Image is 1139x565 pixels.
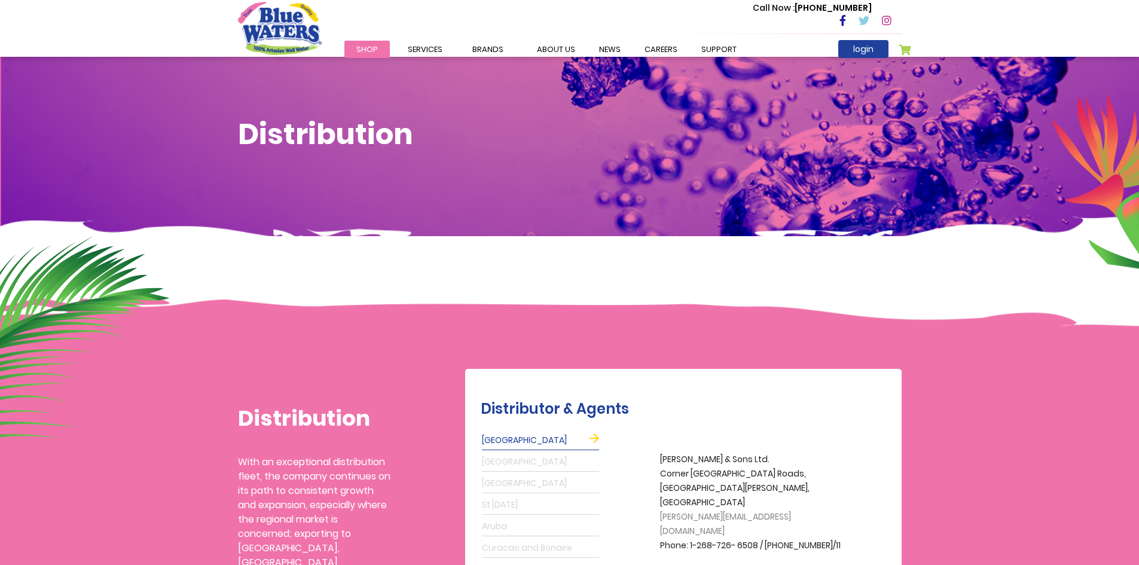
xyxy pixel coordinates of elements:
a: store logo [238,2,322,54]
h1: Distribution [238,117,902,152]
span: Call Now : [753,2,795,14]
span: [PERSON_NAME][EMAIL_ADDRESS][DOMAIN_NAME] [660,511,791,537]
span: Shop [356,44,378,55]
span: Services [408,44,442,55]
p: [PHONE_NUMBER] [753,2,872,14]
span: Brands [472,44,503,55]
p: [PERSON_NAME] & Sons Ltd. Corner [GEOGRAPHIC_DATA] Roads, [GEOGRAPHIC_DATA][PERSON_NAME], [GEOGRA... [660,453,851,553]
a: [GEOGRAPHIC_DATA] [482,431,599,450]
a: News [587,41,633,58]
h1: Distribution [238,405,390,431]
a: support [689,41,749,58]
a: St [DATE] [482,496,599,515]
a: Curacao and Bonaire [482,539,599,558]
a: about us [525,41,587,58]
a: [GEOGRAPHIC_DATA] [482,453,599,472]
a: login [838,40,888,58]
h2: Distributor & Agents [481,401,896,418]
a: careers [633,41,689,58]
a: [GEOGRAPHIC_DATA] [482,474,599,493]
a: Aruba [482,517,599,536]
